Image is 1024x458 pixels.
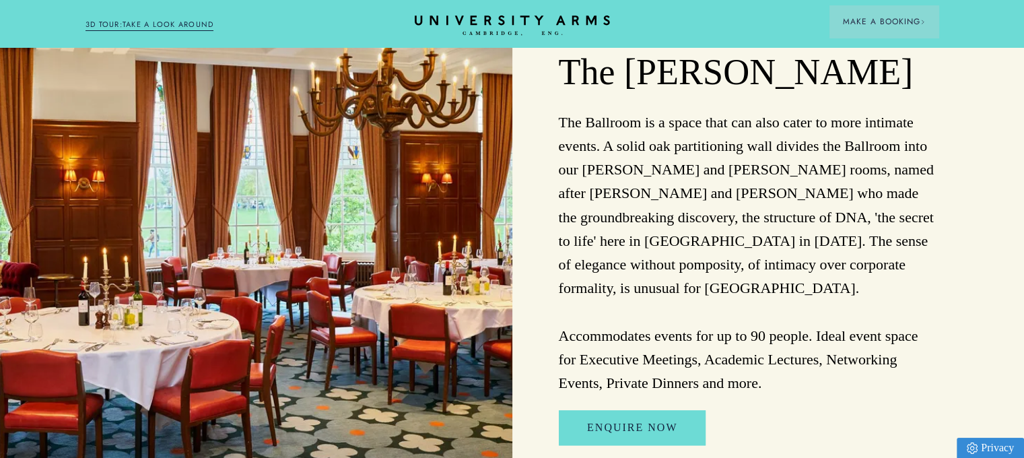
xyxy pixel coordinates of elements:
[920,20,925,24] img: Arrow icon
[415,15,610,36] a: Home
[559,51,939,95] h2: The [PERSON_NAME]
[559,410,706,445] a: Enquire Now
[86,19,214,31] a: 3D TOUR:TAKE A LOOK AROUND
[967,443,978,454] img: Privacy
[829,5,938,38] button: Make a BookingArrow icon
[957,438,1024,458] a: Privacy
[843,15,925,28] span: Make a Booking
[559,110,939,395] p: The Ballroom is a space that can also cater to more intimate events. A solid oak partitioning wal...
